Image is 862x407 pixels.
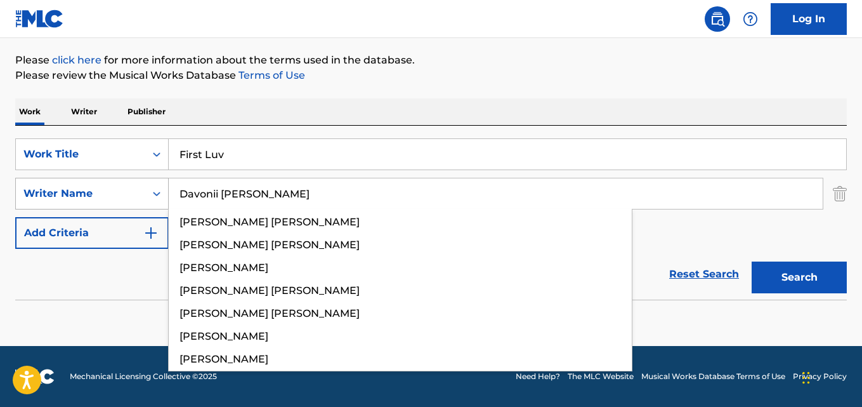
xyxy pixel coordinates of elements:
button: Search [752,262,847,293]
iframe: Chat Widget [799,346,862,407]
div: Drag [802,359,810,397]
a: Terms of Use [236,69,305,81]
div: Writer Name [23,186,138,201]
img: MLC Logo [15,10,64,28]
span: [PERSON_NAME] [PERSON_NAME] [180,307,360,319]
span: [PERSON_NAME] [PERSON_NAME] [180,284,360,297]
div: Help [738,6,763,32]
a: Need Help? [516,371,560,382]
span: [PERSON_NAME] [PERSON_NAME] [180,216,360,228]
span: [PERSON_NAME] [180,353,268,365]
span: [PERSON_NAME] [180,262,268,274]
img: search [710,11,725,27]
p: Work [15,98,44,125]
a: Musical Works Database Terms of Use [641,371,785,382]
a: The MLC Website [568,371,634,382]
button: Add Criteria [15,217,169,249]
a: click here [52,54,101,66]
span: Mechanical Licensing Collective © 2025 [70,371,217,382]
img: logo [15,369,55,384]
img: Delete Criterion [833,178,847,210]
div: Work Title [23,147,138,162]
p: Please for more information about the terms used in the database. [15,53,847,68]
a: Reset Search [663,260,745,288]
form: Search Form [15,138,847,300]
p: Publisher [124,98,169,125]
a: Privacy Policy [793,371,847,382]
img: help [743,11,758,27]
p: Writer [67,98,101,125]
span: [PERSON_NAME] [PERSON_NAME] [180,239,360,251]
img: 9d2ae6d4665cec9f34b9.svg [143,225,159,241]
a: Public Search [705,6,730,32]
p: Please review the Musical Works Database [15,68,847,83]
span: [PERSON_NAME] [180,330,268,342]
a: Log In [771,3,847,35]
